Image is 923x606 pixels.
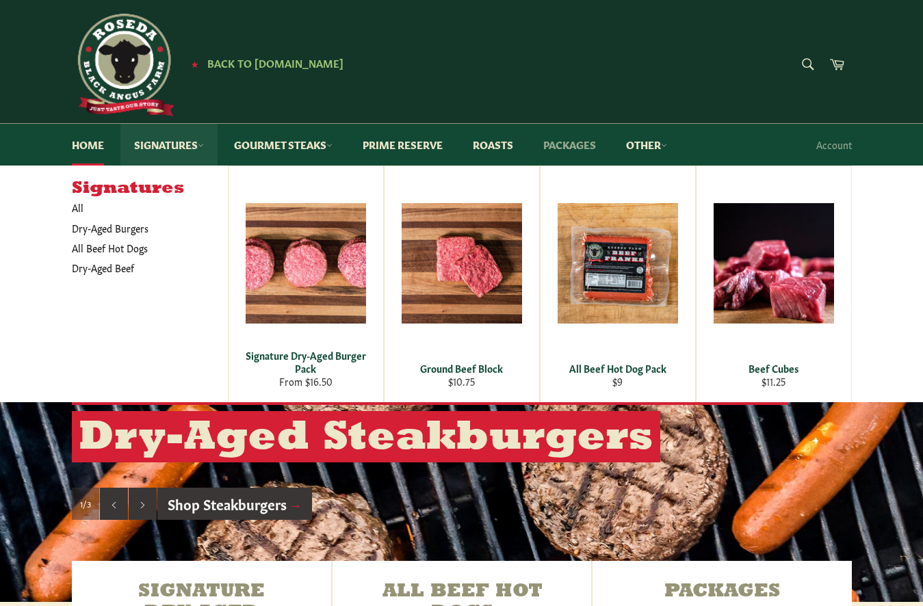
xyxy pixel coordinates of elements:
[393,375,530,388] div: $10.75
[549,362,686,375] div: All Beef Hot Dog Pack
[540,166,696,402] a: All Beef Hot Dog Pack All Beef Hot Dog Pack $9
[705,362,842,375] div: Beef Cubes
[549,375,686,388] div: $9
[120,124,218,166] a: Signatures
[289,494,302,513] span: →
[184,58,343,69] a: ★ Back to [DOMAIN_NAME]
[558,203,678,324] img: All Beef Hot Dog Pack
[65,258,214,278] a: Dry-Aged Beef
[459,124,527,166] a: Roasts
[65,218,214,238] a: Dry-Aged Burgers
[402,203,522,324] img: Ground Beef Block
[100,488,128,521] button: Previous slide
[237,349,374,376] div: Signature Dry-Aged Burger Pack
[80,498,91,510] span: 1/3
[384,166,540,402] a: Ground Beef Block Ground Beef Block $10.75
[65,238,214,258] a: All Beef Hot Dogs
[58,124,118,166] a: Home
[246,203,366,324] img: Signature Dry-Aged Burger Pack
[393,362,530,375] div: Ground Beef Block
[696,166,852,402] a: Beef Cubes Beef Cubes $11.25
[65,198,228,218] a: All
[228,166,384,402] a: Signature Dry-Aged Burger Pack Signature Dry-Aged Burger Pack From $16.50
[705,375,842,388] div: $11.25
[191,58,198,69] span: ★
[530,124,610,166] a: Packages
[220,124,346,166] a: Gourmet Steaks
[207,55,343,70] span: Back to [DOMAIN_NAME]
[714,203,834,324] img: Beef Cubes
[72,488,99,521] div: Slide 1, current
[809,124,859,165] a: Account
[72,179,228,198] h5: Signatures
[349,124,456,166] a: Prime Reserve
[157,488,313,521] a: Shop Steakburgers
[129,488,157,521] button: Next slide
[72,14,174,116] img: Roseda Beef
[612,124,681,166] a: Other
[237,375,374,388] div: From $16.50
